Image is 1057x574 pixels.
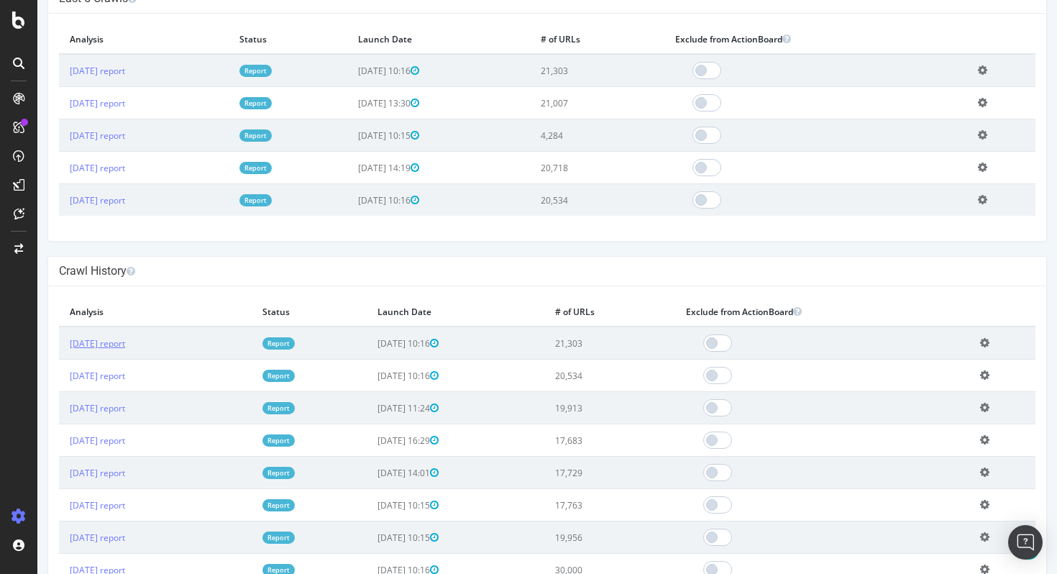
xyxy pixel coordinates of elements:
[340,499,401,511] span: [DATE] 10:15
[493,54,627,87] td: 21,303
[32,129,88,142] a: [DATE] report
[321,162,382,174] span: [DATE] 14:19
[310,24,493,54] th: Launch Date
[627,24,930,54] th: Exclude from ActionBoard
[493,87,627,119] td: 21,007
[22,264,998,278] h4: Crawl History
[32,162,88,174] a: [DATE] report
[225,499,257,511] a: Report
[507,424,638,457] td: 17,683
[507,489,638,521] td: 17,763
[340,532,401,544] span: [DATE] 10:15
[32,402,88,414] a: [DATE] report
[225,402,257,414] a: Report
[202,97,234,109] a: Report
[493,152,627,184] td: 20,718
[329,297,506,327] th: Launch Date
[32,532,88,544] a: [DATE] report
[32,194,88,206] a: [DATE] report
[321,65,382,77] span: [DATE] 10:16
[493,119,627,152] td: 4,284
[225,532,257,544] a: Report
[32,434,88,447] a: [DATE] report
[214,297,330,327] th: Status
[507,327,638,360] td: 21,303
[1008,525,1043,560] div: Open Intercom Messenger
[638,297,932,327] th: Exclude from ActionBoard
[225,370,257,382] a: Report
[321,129,382,142] span: [DATE] 10:15
[202,65,234,77] a: Report
[225,337,257,350] a: Report
[22,297,214,327] th: Analysis
[22,24,191,54] th: Analysis
[32,65,88,77] a: [DATE] report
[321,97,382,109] span: [DATE] 13:30
[32,337,88,350] a: [DATE] report
[340,337,401,350] span: [DATE] 10:16
[493,184,627,217] td: 20,534
[507,521,638,554] td: 19,956
[340,434,401,447] span: [DATE] 16:29
[202,194,234,206] a: Report
[202,162,234,174] a: Report
[493,24,627,54] th: # of URLs
[32,370,88,382] a: [DATE] report
[191,24,310,54] th: Status
[507,360,638,392] td: 20,534
[202,129,234,142] a: Report
[225,434,257,447] a: Report
[32,467,88,479] a: [DATE] report
[507,297,638,327] th: # of URLs
[32,499,88,511] a: [DATE] report
[225,467,257,479] a: Report
[321,194,382,206] span: [DATE] 10:16
[340,402,401,414] span: [DATE] 11:24
[340,467,401,479] span: [DATE] 14:01
[507,457,638,489] td: 17,729
[507,392,638,424] td: 19,913
[32,97,88,109] a: [DATE] report
[340,370,401,382] span: [DATE] 10:16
